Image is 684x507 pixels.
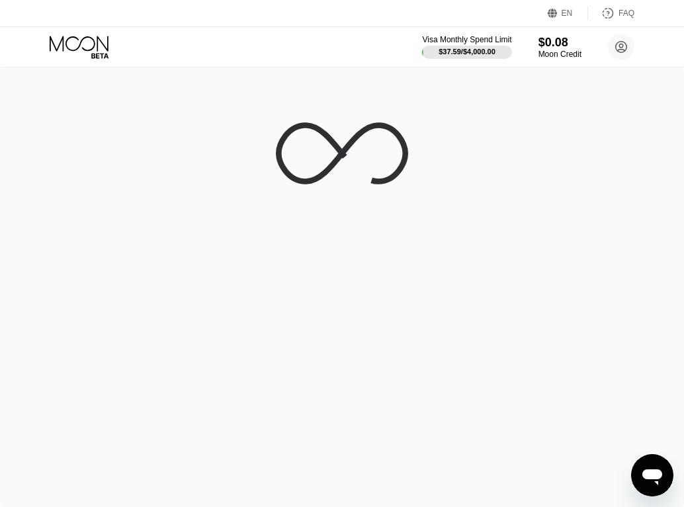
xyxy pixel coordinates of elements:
[588,7,634,20] div: FAQ
[538,50,581,59] div: Moon Credit
[631,454,673,496] iframe: Button to launch messaging window
[422,35,511,59] div: Visa Monthly Spend Limit$37.59/$4,000.00
[422,35,511,44] div: Visa Monthly Spend Limit
[548,7,588,20] div: EN
[562,9,573,18] div: EN
[538,36,581,50] div: $0.08
[538,36,581,59] div: $0.08Moon Credit
[619,9,634,18] div: FAQ
[439,48,495,56] div: $37.59 / $4,000.00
